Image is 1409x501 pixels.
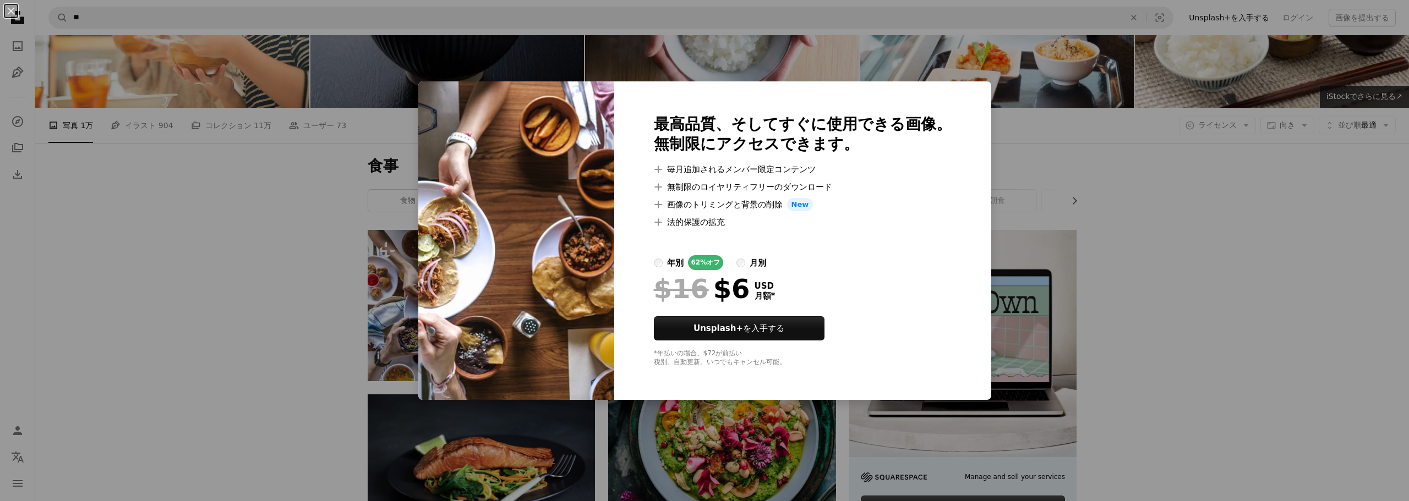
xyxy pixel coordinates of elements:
[654,349,952,367] div: *年払いの場合、 $72 が前払い 税別。自動更新。いつでもキャンセル可能。
[688,255,724,270] div: 62% オフ
[654,180,952,194] li: 無制限のロイヤリティフリーのダウンロード
[787,198,813,211] span: New
[654,216,952,229] li: 法的保護の拡充
[654,274,709,303] span: $16
[654,163,952,176] li: 毎月追加されるメンバー限定コンテンツ
[736,258,745,267] input: 月別
[654,114,952,154] h2: 最高品質、そしてすぐに使用できる画像。 無制限にアクセスできます。
[750,256,766,269] div: 月別
[654,258,663,267] input: 年別62%オフ
[654,316,824,340] button: Unsplash+を入手する
[654,274,750,303] div: $6
[418,81,614,400] img: premium_photo-1661777702966-aed29ab4106b
[654,198,952,211] li: 画像のトリミングと背景の削除
[667,256,684,269] div: 年別
[693,323,743,333] strong: Unsplash+
[755,281,776,291] span: USD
